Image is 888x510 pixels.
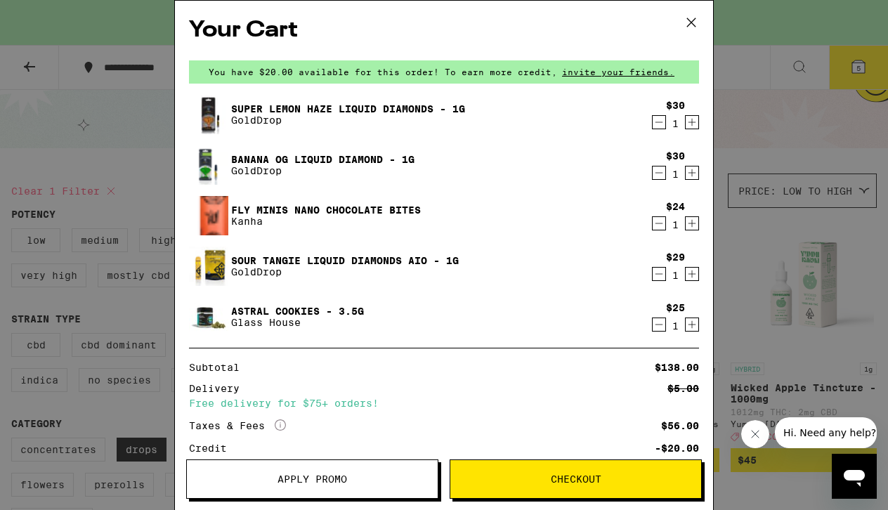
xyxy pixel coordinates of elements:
p: GoldDrop [231,266,459,277]
p: Kanha [231,216,421,227]
p: GoldDrop [231,165,414,176]
div: Credit [189,443,237,453]
div: $56.00 [661,421,699,431]
span: You have $20.00 available for this order! To earn more credit, [209,67,557,77]
div: 1 [666,118,685,129]
a: Super Lemon Haze Liquid Diamonds - 1g [231,103,465,115]
button: Decrement [652,166,666,180]
button: Increment [685,216,699,230]
button: Increment [685,115,699,129]
button: Increment [685,166,699,180]
div: $29 [666,251,685,263]
img: Banana OG Liquid Diamond - 1g [189,140,228,190]
a: Astral Cookies - 3.5g [231,306,364,317]
h2: Your Cart [189,15,699,46]
div: $138.00 [655,362,699,372]
img: Sour Tangie Liquid Diamonds AIO - 1g [189,244,228,287]
a: Banana OG Liquid Diamond - 1g [231,154,414,165]
p: Glass House [231,317,364,328]
div: $30 [666,150,685,162]
button: Decrement [652,115,666,129]
span: Checkout [551,474,601,484]
div: $25 [666,302,685,313]
button: Checkout [450,459,702,499]
a: Sour Tangie Liquid Diamonds AIO - 1g [231,255,459,266]
button: Decrement [652,318,666,332]
div: Free delivery for $75+ orders! [189,398,699,408]
iframe: Close message [741,420,769,448]
span: invite your friends. [557,67,679,77]
iframe: Message from company [775,417,877,448]
iframe: Button to launch messaging window [832,454,877,499]
img: Astral Cookies - 3.5g [189,297,228,336]
img: Super Lemon Haze Liquid Diamonds - 1g [189,93,228,136]
div: 1 [666,270,685,281]
button: Increment [685,318,699,332]
button: Increment [685,267,699,281]
img: Fly Minis Nano Chocolate Bites [189,163,228,268]
div: $24 [666,201,685,212]
p: GoldDrop [231,115,465,126]
div: $5.00 [667,384,699,393]
div: 1 [666,219,685,230]
span: Apply Promo [277,474,347,484]
div: -$20.00 [655,443,699,453]
div: Delivery [189,384,249,393]
div: 1 [666,169,685,180]
button: Apply Promo [186,459,438,499]
div: Subtotal [189,362,249,372]
div: Taxes & Fees [189,419,286,432]
div: 1 [666,320,685,332]
button: Decrement [652,267,666,281]
a: Fly Minis Nano Chocolate Bites [231,204,421,216]
div: $30 [666,100,685,111]
button: Decrement [652,216,666,230]
div: You have $20.00 available for this order! To earn more credit,invite your friends. [189,60,699,84]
